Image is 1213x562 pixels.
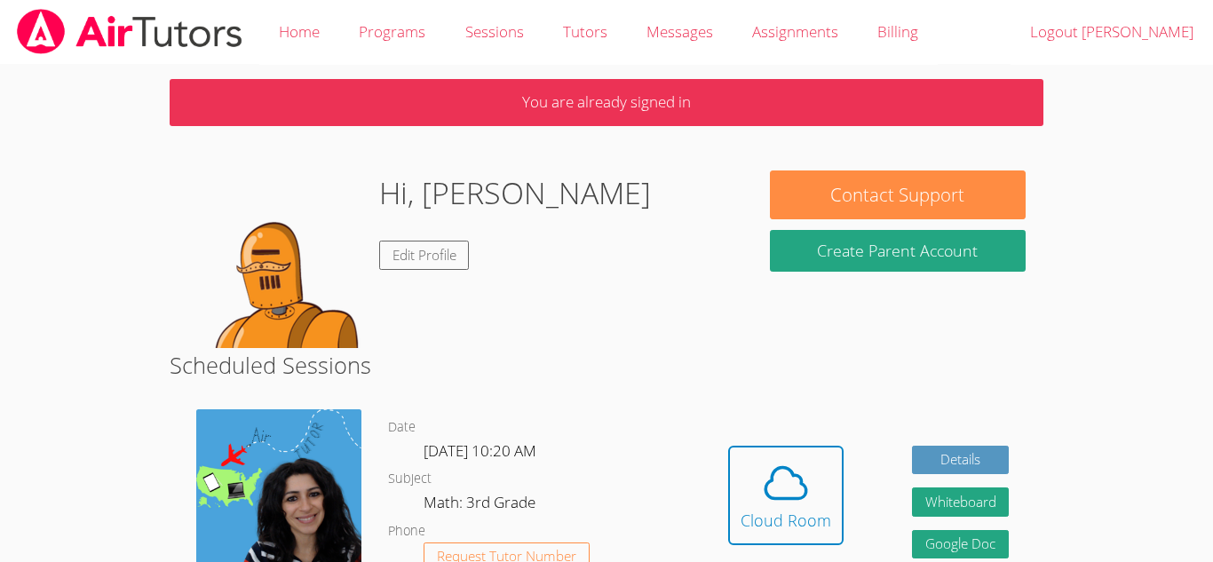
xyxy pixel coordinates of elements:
[388,520,425,542] dt: Phone
[170,79,1043,126] p: You are already signed in
[424,440,536,461] span: [DATE] 10:20 AM
[741,508,831,533] div: Cloud Room
[646,21,713,42] span: Messages
[770,230,1026,272] button: Create Parent Account
[187,170,365,348] img: default.png
[770,170,1026,219] button: Contact Support
[170,348,1043,382] h2: Scheduled Sessions
[379,170,651,216] h1: Hi, [PERSON_NAME]
[15,9,244,54] img: airtutors_banner-c4298cdbf04f3fff15de1276eac7730deb9818008684d7c2e4769d2f7ddbe033.png
[912,530,1010,559] a: Google Doc
[379,241,470,270] a: Edit Profile
[912,446,1010,475] a: Details
[388,416,416,439] dt: Date
[912,487,1010,517] button: Whiteboard
[424,490,539,520] dd: Math: 3rd Grade
[388,468,432,490] dt: Subject
[728,446,844,545] button: Cloud Room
